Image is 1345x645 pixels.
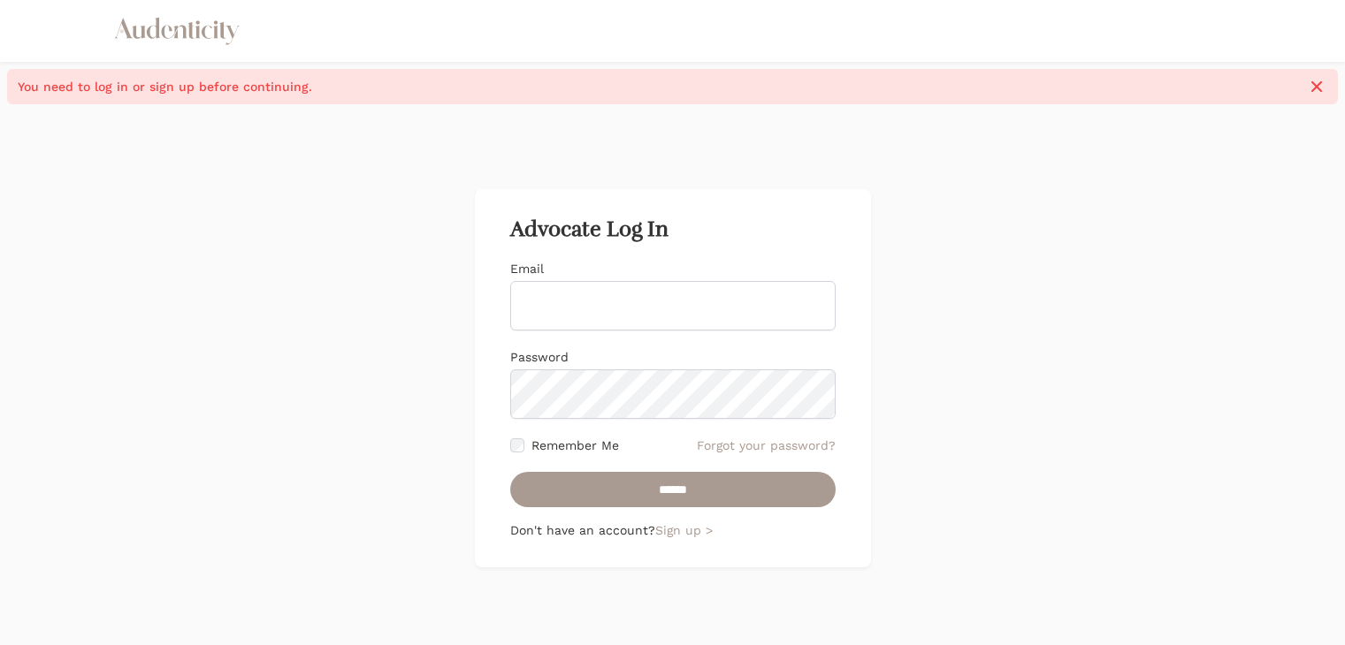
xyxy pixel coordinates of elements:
[510,217,836,242] h2: Advocate Log In
[510,350,569,364] label: Password
[531,436,619,454] label: Remember Me
[655,523,713,537] a: Sign up >
[697,436,836,454] a: Forgot your password?
[510,521,836,539] p: Don't have an account?
[18,78,1297,95] span: You need to log in or sign up before continuing.
[510,262,544,276] label: Email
